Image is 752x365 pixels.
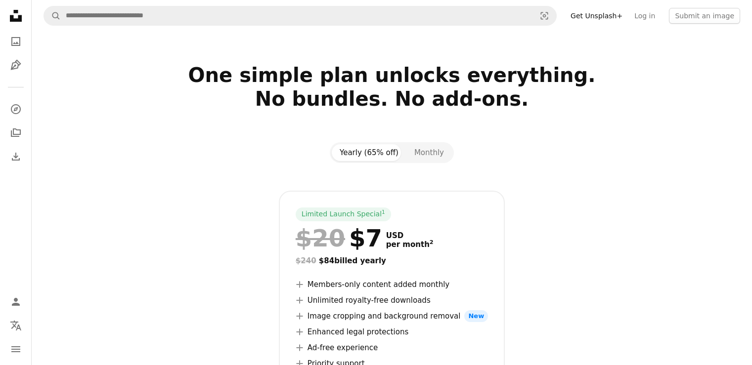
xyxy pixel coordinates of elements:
[6,32,26,51] a: Photos
[72,63,712,134] h2: One simple plan unlocks everything. No bundles. No add-ons.
[296,255,488,267] div: $84 billed yearly
[296,326,488,338] li: Enhanced legal protections
[6,123,26,143] a: Collections
[6,99,26,119] a: Explore
[6,316,26,335] button: Language
[428,240,436,249] a: 2
[296,342,488,354] li: Ad-free experience
[406,144,452,161] button: Monthly
[380,209,387,219] a: 1
[6,292,26,312] a: Log in / Sign up
[332,144,406,161] button: Yearly (65% off)
[565,8,628,24] a: Get Unsplash+
[430,239,434,245] sup: 2
[6,6,26,28] a: Home — Unsplash
[44,6,61,25] button: Search Unsplash
[386,231,434,240] span: USD
[6,339,26,359] button: Menu
[44,6,557,26] form: Find visuals sitewide
[669,8,740,24] button: Submit an image
[464,310,488,322] span: New
[532,6,556,25] button: Visual search
[382,209,385,215] sup: 1
[296,225,345,251] span: $20
[296,256,316,265] span: $240
[6,55,26,75] a: Illustrations
[296,279,488,290] li: Members-only content added monthly
[296,294,488,306] li: Unlimited royalty-free downloads
[6,147,26,166] a: Download History
[296,207,391,221] div: Limited Launch Special
[296,310,488,322] li: Image cropping and background removal
[386,240,434,249] span: per month
[628,8,661,24] a: Log in
[296,225,382,251] div: $7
